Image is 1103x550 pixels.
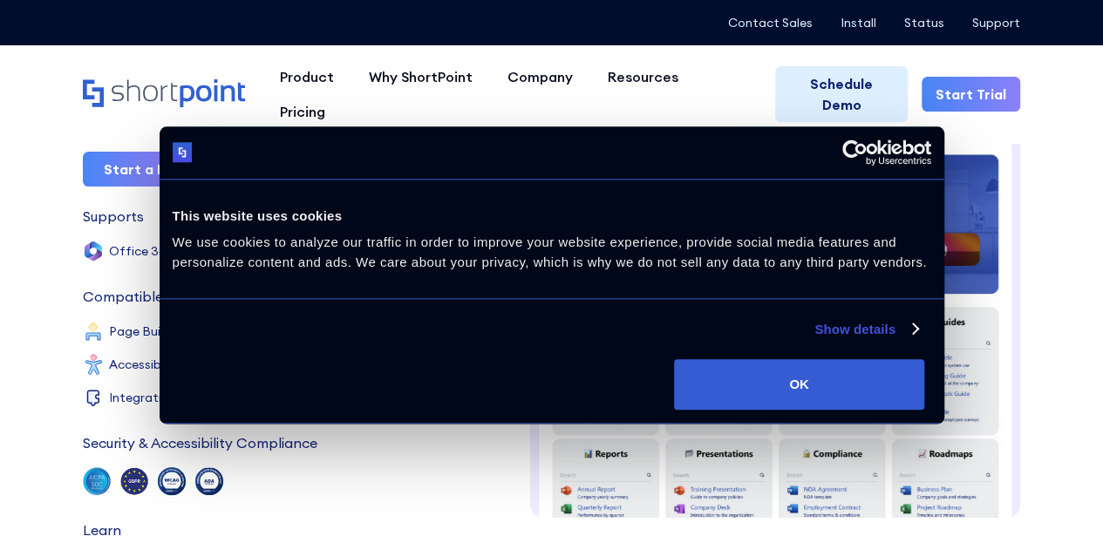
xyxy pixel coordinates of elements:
[1016,466,1103,550] iframe: Chat Widget
[608,66,678,87] div: Resources
[262,59,351,94] a: Product
[109,245,174,257] div: Office 365
[83,209,144,223] div: Supports
[83,289,194,303] div: Compatible with
[728,16,813,30] a: Contact Sales
[904,16,944,30] a: Status
[109,358,182,370] div: Accessibility
[83,79,245,109] a: Home
[674,359,924,410] button: OK
[841,16,876,30] a: Install
[83,467,111,495] img: soc 2
[173,206,931,227] div: This website uses cookies
[507,66,573,87] div: Company
[775,66,908,122] a: Schedule Demo
[972,16,1020,30] a: Support
[280,101,325,122] div: Pricing
[490,59,590,94] a: Company
[109,391,182,404] div: Integrations
[262,94,343,129] a: Pricing
[590,59,696,94] a: Resources
[83,523,121,537] div: Learn
[779,139,931,166] a: Usercentrics Cookiebot - opens in a new window
[173,234,927,269] span: We use cookies to analyze our traffic in order to improve your website experience, provide social...
[369,66,473,87] div: Why ShortPoint
[83,436,317,450] div: Security & Accessibility Compliance
[814,319,917,340] a: Show details
[109,325,182,337] div: Page Builder
[173,143,193,163] img: logo
[83,152,242,187] a: Start a Free Trial
[922,77,1020,112] a: Start Trial
[280,66,334,87] div: Product
[351,59,490,94] a: Why ShortPoint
